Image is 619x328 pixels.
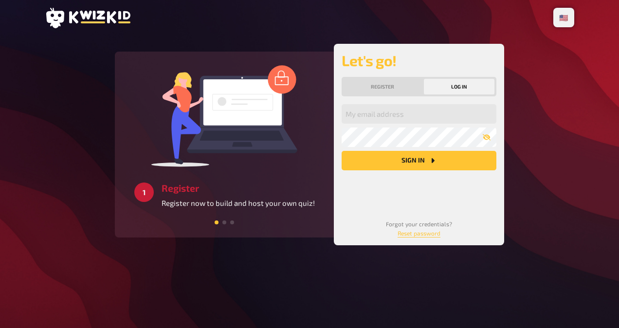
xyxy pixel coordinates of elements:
button: Sign in [342,151,496,170]
li: 🇺🇸 [555,10,572,25]
img: log in [151,65,297,167]
button: Log in [424,79,495,94]
button: Register [344,79,422,94]
small: Forgot your credentials? [386,220,452,237]
a: Reset password [398,230,440,237]
h2: Let's go! [342,52,496,69]
div: 1 [134,182,154,202]
p: Register now to build and host your own quiz! [162,198,315,209]
h3: Register [162,182,315,194]
input: My email address [342,104,496,124]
